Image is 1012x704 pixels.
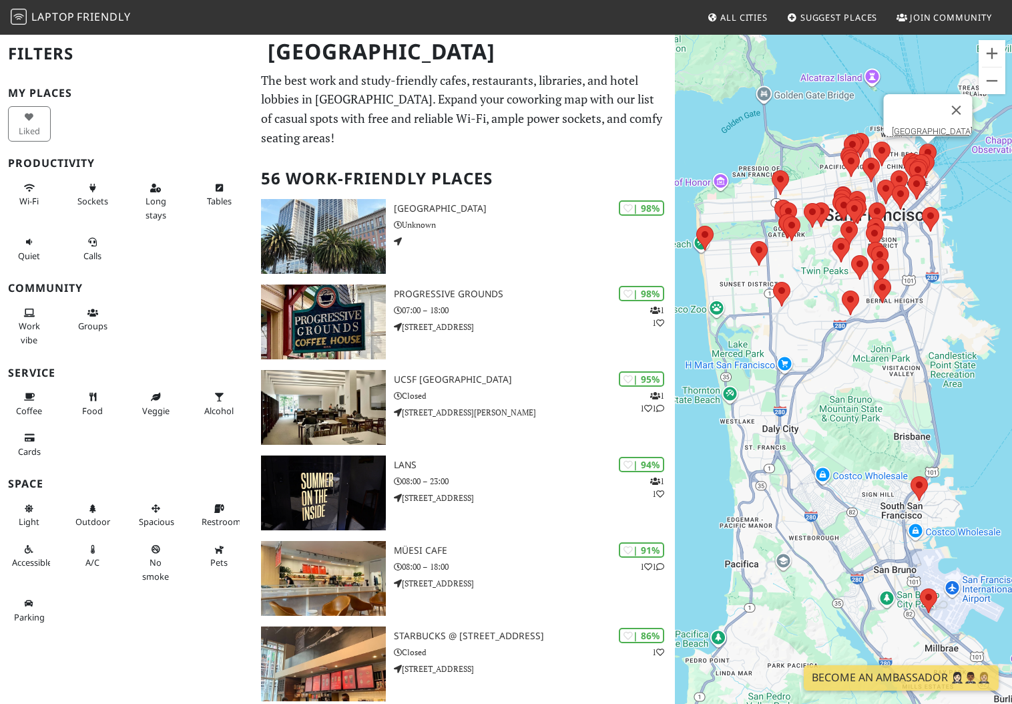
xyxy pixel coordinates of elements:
img: UCSF Mission Bay FAMRI Library [261,370,386,445]
span: Video/audio calls [83,250,101,262]
h3: My Places [8,87,245,100]
a: Müesi Cafe | 91% 11 Müesi Cafe 08:00 – 18:00 [STREET_ADDRESS] [253,541,675,616]
button: Accessible [8,538,51,574]
a: LANS | 94% 11 LANS 08:00 – 23:00 [STREET_ADDRESS] [253,456,675,530]
div: | 94% [619,457,664,472]
button: A/C [71,538,114,574]
button: Coffee [8,386,51,421]
p: 1 [652,646,664,659]
button: Tables [198,177,240,212]
a: One Market Plaza | 98% [GEOGRAPHIC_DATA] Unknown [253,199,675,274]
span: People working [19,320,40,345]
a: Join Community [891,5,997,29]
span: Natural light [19,516,39,528]
span: Restroom [202,516,241,528]
p: 08:00 – 18:00 [394,560,675,573]
p: 1 1 1 [640,389,664,415]
span: Work-friendly tables [207,195,232,207]
p: Unknown [394,218,675,231]
p: 07:00 – 18:00 [394,304,675,317]
button: Groups [71,302,114,337]
span: All Cities [720,11,768,23]
h3: Community [8,282,245,295]
button: Light [8,498,51,533]
span: Spacious [139,516,174,528]
button: Wi-Fi [8,177,51,212]
a: UCSF Mission Bay FAMRI Library | 95% 111 UCSF [GEOGRAPHIC_DATA] Closed [STREET_ADDRESS][PERSON_NAME] [253,370,675,445]
button: Alcohol [198,386,240,421]
img: Starbucks @ 100 1st St [261,627,386,701]
img: One Market Plaza [261,199,386,274]
img: Müesi Cafe [261,541,386,616]
a: Become an Ambassador 🤵🏻‍♀️🤵🏾‍♂️🤵🏼‍♀️ [804,665,999,691]
span: Power sockets [77,195,108,207]
button: Sockets [71,177,114,212]
span: Laptop [31,9,75,24]
a: All Cities [702,5,773,29]
span: Accessible [12,556,52,568]
button: Food [71,386,114,421]
span: Join Community [910,11,992,23]
img: LaptopFriendly [11,9,27,25]
h3: UCSF [GEOGRAPHIC_DATA] [394,374,675,385]
span: Smoke free [142,556,169,582]
button: Calls [71,231,114,267]
a: Starbucks @ 100 1st St | 86% 1 Starbucks @ [STREET_ADDRESS] Closed [STREET_ADDRESS] [253,627,675,701]
span: Pet friendly [210,556,228,568]
p: [STREET_ADDRESS] [394,321,675,333]
span: Veggie [142,405,170,417]
p: Closed [394,389,675,402]
div: | 95% [619,371,664,387]
p: 08:00 – 23:00 [394,475,675,488]
span: Stable Wi-Fi [19,195,39,207]
span: Quiet [18,250,40,262]
button: Restroom [198,498,240,533]
h2: 56 Work-Friendly Places [261,158,667,199]
button: Outdoor [71,498,114,533]
a: LaptopFriendly LaptopFriendly [11,6,131,29]
p: [STREET_ADDRESS] [394,577,675,590]
div: | 98% [619,200,664,216]
p: Closed [394,646,675,659]
h3: [GEOGRAPHIC_DATA] [394,203,675,214]
h3: Space [8,478,245,490]
span: Long stays [146,195,166,220]
button: Pets [198,538,240,574]
a: Suggest Places [782,5,883,29]
h2: Filters [8,33,245,74]
p: 1 1 [640,560,664,573]
button: Close [941,94,973,126]
a: [GEOGRAPHIC_DATA] [892,126,973,136]
div: | 91% [619,542,664,558]
h1: [GEOGRAPHIC_DATA] [257,33,672,70]
span: Credit cards [18,446,41,458]
button: No smoke [135,538,178,587]
button: Veggie [135,386,178,421]
p: [STREET_ADDRESS] [394,492,675,504]
p: [STREET_ADDRESS][PERSON_NAME] [394,406,675,419]
button: Quiet [8,231,51,267]
p: The best work and study-friendly cafes, restaurants, libraries, and hotel lobbies in [GEOGRAPHIC_... [261,71,667,148]
h3: Starbucks @ [STREET_ADDRESS] [394,631,675,642]
button: Zoom in [979,40,1005,67]
button: Zoom out [979,67,1005,94]
button: Cards [8,427,51,462]
h3: Progressive Grounds [394,289,675,300]
a: Progressive Grounds | 98% 11 Progressive Grounds 07:00 – 18:00 [STREET_ADDRESS] [253,285,675,359]
h3: Müesi Cafe [394,545,675,556]
span: Group tables [78,320,107,332]
img: LANS [261,456,386,530]
span: Outdoor area [75,516,110,528]
span: Parking [14,611,45,623]
p: [STREET_ADDRESS] [394,663,675,675]
span: Alcohol [204,405,234,417]
h3: Productivity [8,157,245,170]
img: Progressive Grounds [261,285,386,359]
span: Food [82,405,103,417]
button: Long stays [135,177,178,226]
p: 1 1 [650,475,664,500]
h3: LANS [394,460,675,471]
span: Friendly [77,9,130,24]
span: Coffee [16,405,42,417]
h3: Service [8,367,245,379]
